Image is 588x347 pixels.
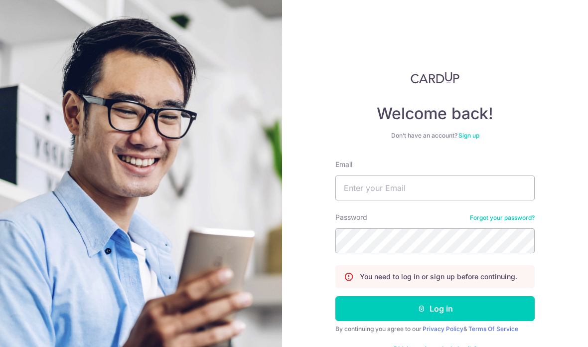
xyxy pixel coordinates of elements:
[335,160,352,170] label: Email
[335,132,535,140] div: Don’t have an account?
[468,325,518,333] a: Terms Of Service
[335,325,535,333] div: By continuing you agree to our &
[458,132,479,139] a: Sign up
[335,212,367,222] label: Password
[335,175,535,200] input: Enter your Email
[423,325,463,333] a: Privacy Policy
[335,104,535,124] h4: Welcome back!
[470,214,535,222] a: Forgot your password?
[411,72,459,84] img: CardUp Logo
[360,272,517,282] p: You need to log in or sign up before continuing.
[335,296,535,321] button: Log in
